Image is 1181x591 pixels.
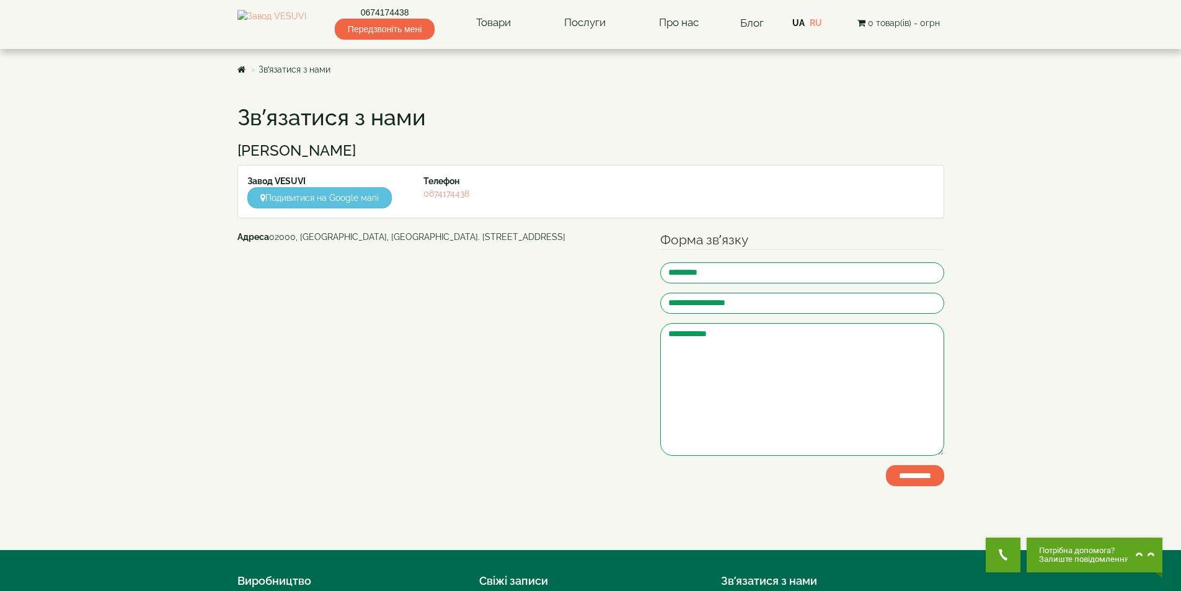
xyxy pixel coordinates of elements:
address: 02000, [GEOGRAPHIC_DATA], [GEOGRAPHIC_DATA]. [STREET_ADDRESS] [237,231,642,243]
a: 0674174438 [335,6,435,19]
span: 0 товар(ів) - 0грн [868,18,940,28]
h4: Зв’язатися з нами [721,575,944,587]
h1: Зв’язатися з нами [237,105,944,130]
a: Зв’язатися з нами [259,64,330,74]
h3: [PERSON_NAME] [237,143,944,159]
strong: Завод VESUVI [247,176,306,186]
a: UA [792,18,805,28]
strong: Телефон [423,176,459,186]
button: Get Call button [986,538,1020,572]
span: Потрібна допомога? [1039,546,1129,555]
a: Товари [464,9,523,37]
a: Подивитися на Google мапі [247,187,392,208]
span: Залиште повідомлення [1039,555,1129,564]
a: 0674174438 [423,189,469,198]
h4: Свіжі записи [479,575,702,587]
a: RU [810,18,822,28]
a: Послуги [552,9,618,37]
legend: Форма зв’язку [660,231,944,250]
b: Адреса [237,232,269,242]
img: Завод VESUVI [237,10,306,36]
a: Блог [740,17,764,29]
a: Про нас [647,9,711,37]
button: 0 товар(ів) - 0грн [854,16,944,30]
button: Chat button [1027,538,1162,572]
span: Передзвоніть мені [335,19,435,40]
h4: Виробництво [237,575,461,587]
